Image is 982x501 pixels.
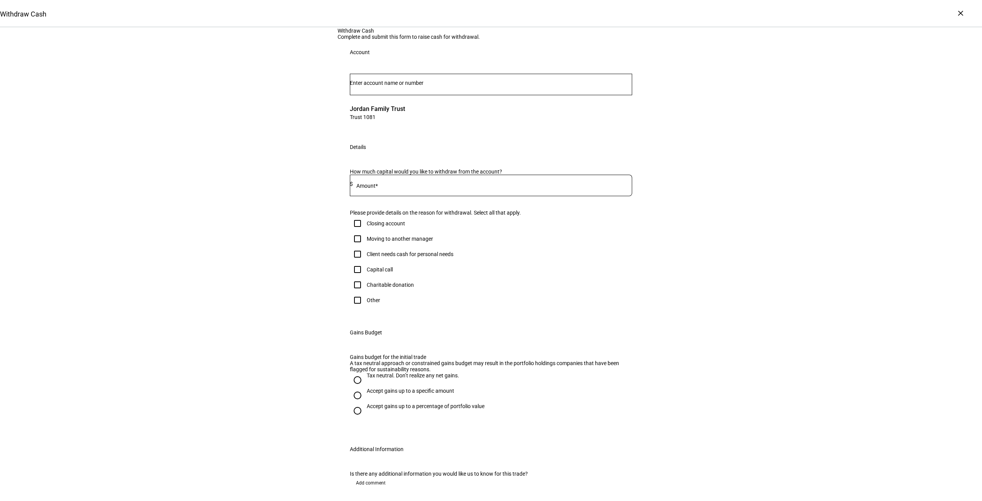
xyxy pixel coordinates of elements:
[367,282,414,288] div: Charitable donation
[356,183,378,189] mat-label: Amount*
[367,266,393,273] div: Capital call
[338,34,644,40] div: Complete and submit this form to raise cash for withdrawal.
[350,181,353,187] span: $
[350,329,382,336] div: Gains Budget
[350,446,404,452] div: Additional Information
[367,236,433,242] div: Moving to another manager
[350,471,632,477] div: Is there any additional information you would like us to know for this trade?
[367,388,454,394] div: Accept gains up to a specific amount
[350,210,632,216] div: Please provide details on the reason for withdrawal. Select all that apply.
[350,104,405,113] span: Jordan Family Trust
[350,49,370,55] div: Account
[338,28,644,34] div: Withdraw Cash
[350,477,392,489] button: Add comment
[367,372,459,379] div: Tax neutral. Don’t realize any net gains.
[350,354,632,360] div: Gains budget for the initial trade
[350,80,632,86] input: Number
[350,169,632,175] div: How much capital would you like to withdraw from the account?
[350,113,405,121] span: Trust 1081
[367,251,453,257] div: Client needs cash for personal needs
[356,477,386,489] span: Add comment
[367,220,405,227] div: Closing account
[350,360,632,372] div: A tax neutral approach or constrained gains budget may result in the portfolio holdings companies...
[954,7,967,19] div: ×
[367,403,484,409] div: Accept gains up to a percentage of portfolio value
[350,144,366,150] div: Details
[367,297,380,303] div: Other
